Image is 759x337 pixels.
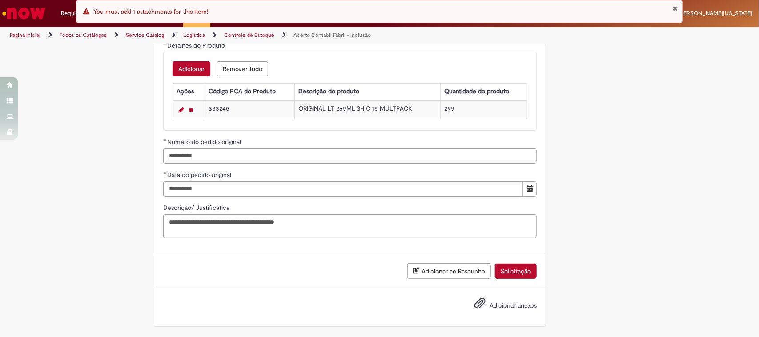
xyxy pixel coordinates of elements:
span: Obrigatório Preenchido [163,42,167,45]
span: [PERSON_NAME][US_STATE] [678,9,752,17]
button: Add a row for Detalhes do Produto [173,61,210,76]
textarea: Descrição/ Justificativa [163,214,537,239]
th: Quantidade do produto [441,83,527,100]
th: Ações [173,83,205,100]
span: Data do pedido original [167,171,233,179]
a: Editar Linha 1 [177,104,186,115]
a: Logistica [183,32,205,39]
a: Remover linha 1 [186,104,196,115]
td: ORIGINAL LT 269ML SH C 15 MULTPACK [294,100,440,119]
ul: Trilhas de página [7,27,499,44]
input: Número do pedido original [163,148,537,164]
a: Todos os Catálogos [60,32,107,39]
span: Requisições [61,9,92,18]
td: 299 [441,100,527,119]
span: Adicionar anexos [490,301,537,309]
th: Descrição do produto [294,83,440,100]
button: Adicionar anexos [472,295,488,315]
button: Fechar Notificação [672,5,678,12]
th: Código PCA do Produto [205,83,294,100]
a: Acerto Contábil Fabril - Inclusão [293,32,371,39]
img: ServiceNow [1,4,47,22]
input: Data do pedido original 28 July 2025 Monday [163,181,523,197]
a: Página inicial [10,32,40,39]
span: Obrigatório Preenchido [163,138,167,142]
span: Descrição/ Justificativa [163,204,231,212]
button: Solicitação [495,264,537,279]
span: Detalhes do Produto [167,41,227,49]
span: Número do pedido original [167,138,243,146]
button: Remove all rows for Detalhes do Produto [217,61,268,76]
button: Adicionar ao Rascunho [407,263,491,279]
a: Controle de Estoque [224,32,274,39]
span: Obrigatório Preenchido [163,171,167,175]
span: You must add 1 attachments for this item! [93,8,208,16]
td: 333245 [205,100,294,119]
button: Mostrar calendário para Data do pedido original [523,181,537,197]
a: Service Catalog [126,32,164,39]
